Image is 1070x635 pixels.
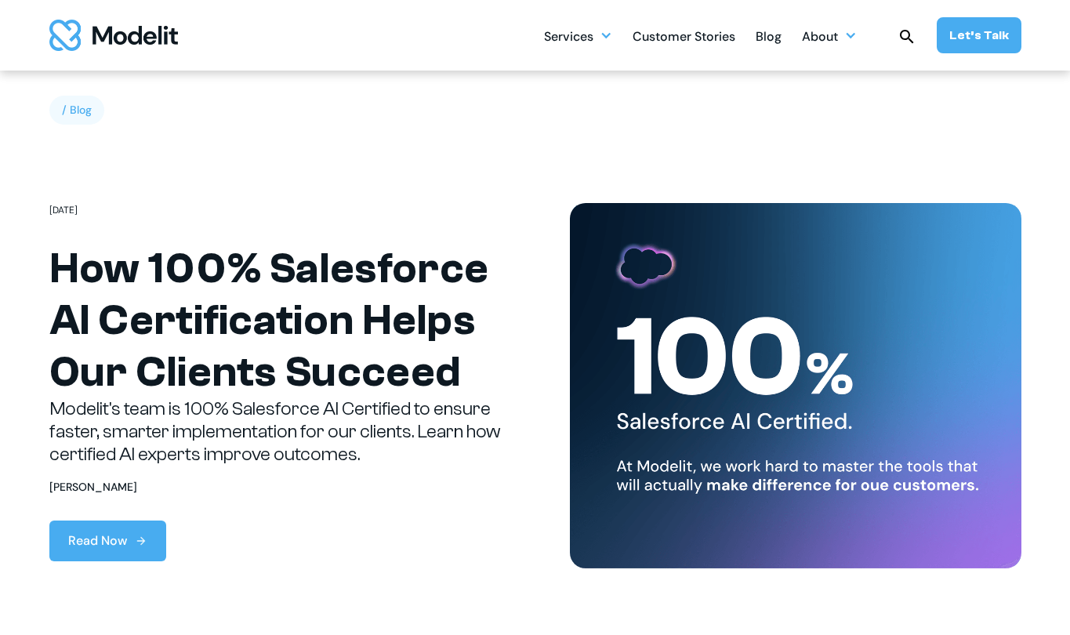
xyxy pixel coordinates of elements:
div: About [802,23,838,53]
a: Read Now [49,521,166,561]
div: Services [544,20,612,51]
a: Let’s Talk [937,17,1021,53]
div: Blog [756,23,782,53]
div: / Blog [49,96,104,125]
p: Modelit's team is 100% Salesforce AI Certified to ensure faster, smarter implementation for our c... [49,398,501,466]
div: Customer Stories [633,23,735,53]
div: Read Now [68,532,127,550]
img: modelit logo [49,20,178,51]
div: Let’s Talk [949,27,1009,44]
div: [PERSON_NAME] [49,479,137,495]
h1: How 100% Salesforce AI Certification Helps Our Clients Succeed [49,243,501,398]
div: [DATE] [49,203,78,218]
div: Services [544,23,593,53]
img: arrow right [135,535,147,547]
a: home [49,20,178,51]
a: Customer Stories [633,20,735,51]
div: About [802,20,857,51]
a: Blog [756,20,782,51]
